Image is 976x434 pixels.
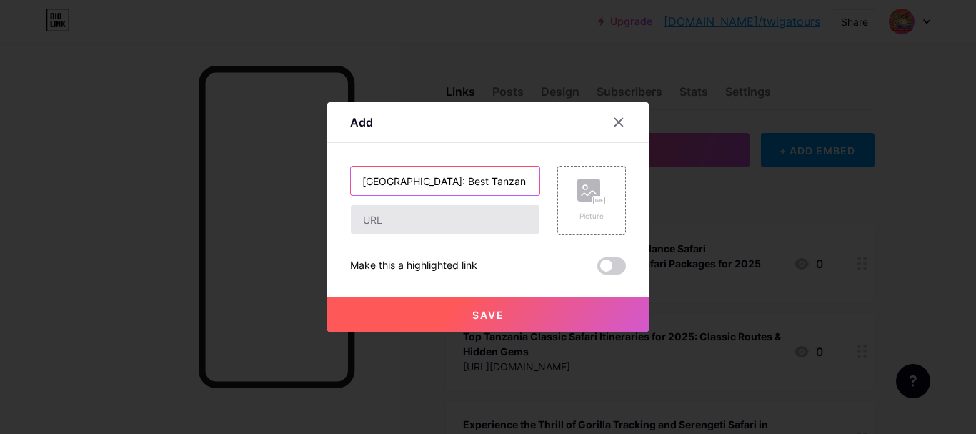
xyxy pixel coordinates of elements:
[472,309,504,321] span: Save
[351,167,539,195] input: Title
[577,211,606,222] div: Picture
[351,205,539,234] input: URL
[327,297,649,332] button: Save
[350,114,373,131] div: Add
[350,257,477,275] div: Make this a highlighted link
